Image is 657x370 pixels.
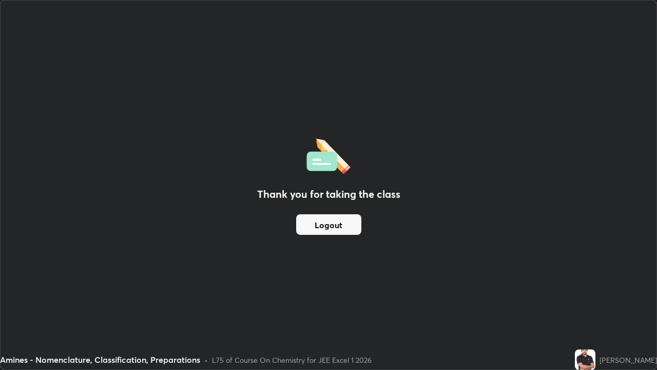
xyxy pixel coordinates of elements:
[575,349,595,370] img: 5fba970c85c7484fbef5fa1617cbed6b.jpg
[257,187,400,202] h2: Thank you for taking the class
[306,135,351,174] img: offlineFeedback.1438e8b3.svg
[204,355,208,365] div: •
[600,355,657,365] div: [PERSON_NAME]
[296,214,361,235] button: Logout
[212,355,372,365] div: L75 of Course On Chemistry for JEE Excel 1 2026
